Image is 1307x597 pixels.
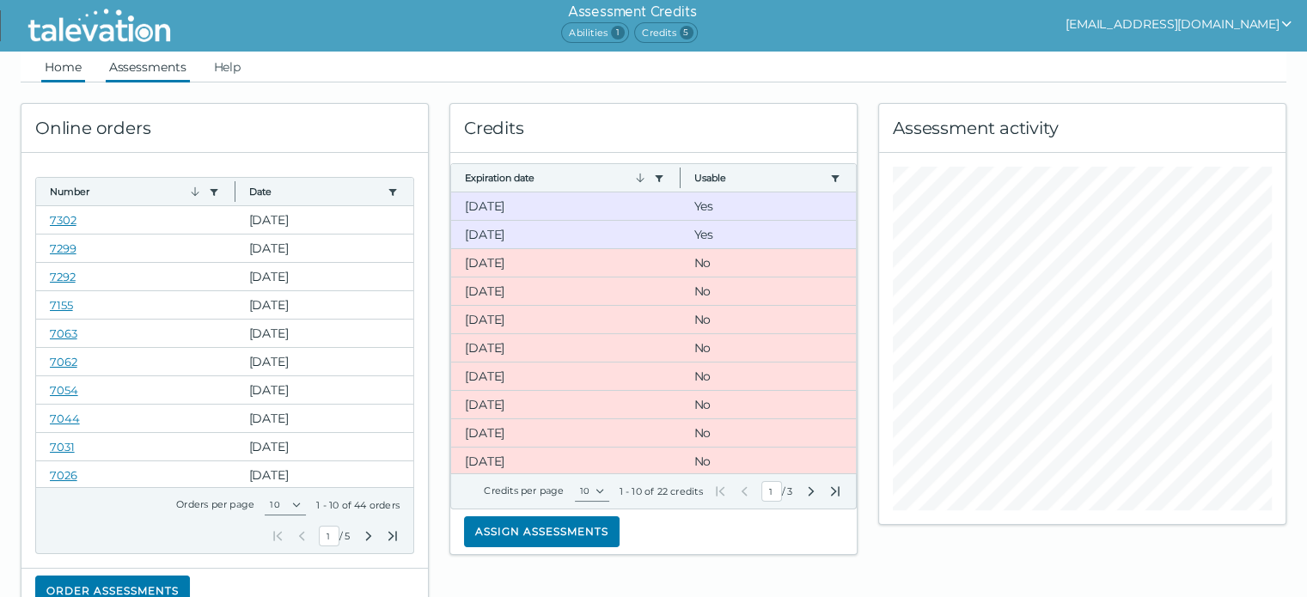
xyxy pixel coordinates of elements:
img: Talevation_Logo_Transparent_white.png [21,4,178,47]
clr-dg-cell: No [681,362,857,390]
button: Previous Page [295,529,308,543]
button: Column resize handle [675,159,686,196]
clr-dg-cell: [DATE] [451,306,681,333]
input: Current Page [319,526,339,546]
button: First Page [713,484,727,498]
clr-dg-cell: No [681,277,857,305]
button: Expiration date [465,171,647,185]
button: Last Page [386,529,400,543]
clr-dg-cell: [DATE] [451,391,681,418]
clr-dg-cell: Yes [681,221,857,248]
clr-dg-cell: [DATE] [451,192,681,220]
clr-dg-cell: [DATE] [235,206,414,234]
div: / [713,481,842,502]
clr-dg-cell: [DATE] [451,362,681,390]
span: Total Pages [785,484,794,498]
button: Number [50,185,202,198]
a: Help [211,52,245,82]
a: 7026 [50,468,77,482]
div: 1 - 10 of 22 credits [620,484,703,498]
div: / [271,526,400,546]
clr-dg-cell: No [681,249,857,277]
h6: Assessment Credits [561,2,702,22]
a: 7292 [50,270,76,283]
a: 7062 [50,355,77,369]
button: Usable [694,171,824,185]
div: Credits [450,104,857,153]
div: 1 - 10 of 44 orders [316,498,400,512]
clr-dg-cell: [DATE] [235,291,414,319]
a: 7155 [50,298,73,312]
clr-dg-cell: [DATE] [451,249,681,277]
span: Credits [634,22,697,43]
a: 7044 [50,411,80,425]
clr-dg-cell: [DATE] [235,433,414,460]
a: 7299 [50,241,76,255]
span: Abilities [561,22,629,43]
button: show user actions [1066,14,1293,34]
clr-dg-cell: [DATE] [451,277,681,305]
a: 7302 [50,213,76,227]
clr-dg-cell: Yes [681,192,857,220]
clr-dg-cell: [DATE] [451,221,681,248]
span: 5 [680,26,693,40]
button: Date [249,185,382,198]
button: Next Page [804,484,818,498]
span: Total Pages [343,529,351,543]
clr-dg-cell: [DATE] [451,448,681,475]
clr-dg-cell: [DATE] [235,376,414,404]
label: Credits per page [484,484,564,496]
div: Online orders [21,104,428,153]
a: 7031 [50,440,75,454]
div: Assessment activity [879,104,1286,153]
clr-dg-cell: No [681,419,857,447]
clr-dg-cell: [DATE] [235,348,414,375]
a: 7054 [50,383,78,397]
button: Assign assessments [464,516,620,547]
button: Previous Page [737,484,751,498]
button: Next Page [362,529,376,543]
clr-dg-cell: [DATE] [235,405,414,432]
a: 7063 [50,326,77,340]
clr-dg-cell: [DATE] [235,235,414,262]
input: Current Page [761,481,782,502]
label: Orders per page [176,498,254,510]
button: First Page [271,529,284,543]
span: 1 [611,26,625,40]
button: Column resize handle [229,173,241,210]
button: Last Page [828,484,842,498]
clr-dg-cell: [DATE] [451,419,681,447]
a: Assessments [106,52,190,82]
clr-dg-cell: [DATE] [235,461,414,489]
clr-dg-cell: No [681,391,857,418]
clr-dg-cell: No [681,334,857,362]
clr-dg-cell: [DATE] [235,320,414,347]
clr-dg-cell: [DATE] [235,263,414,290]
clr-dg-cell: No [681,306,857,333]
a: Home [41,52,85,82]
clr-dg-cell: [DATE] [451,334,681,362]
clr-dg-cell: No [681,448,857,475]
